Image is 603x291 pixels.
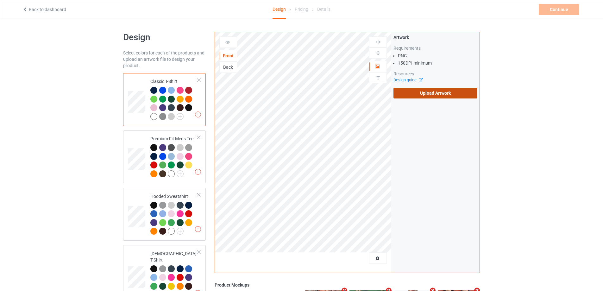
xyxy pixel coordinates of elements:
[393,78,422,82] a: Design guide
[150,193,198,234] div: Hooded Sweatshirt
[195,169,201,175] img: exclamation icon
[177,170,184,177] img: svg+xml;base64,PD94bWwgdmVyc2lvbj0iMS4wIiBlbmNvZGluZz0iVVRGLTgiPz4KPHN2ZyB3aWR0aD0iMjJweCIgaGVpZ2...
[123,73,206,126] div: Classic T-Shirt
[393,88,477,98] label: Upload Artwork
[123,130,206,183] div: Premium Fit Mens Tee
[393,34,477,41] div: Artwork
[220,53,237,59] div: Front
[215,282,480,288] div: Product Mockups
[295,0,308,18] div: Pricing
[195,111,201,117] img: exclamation icon
[150,78,198,119] div: Classic T-Shirt
[159,113,166,120] img: heather_texture.png
[123,188,206,241] div: Hooded Sweatshirt
[123,50,206,69] div: Select colors for each of the products and upload an artwork file to design your product.
[177,113,184,120] img: svg+xml;base64,PD94bWwgdmVyc2lvbj0iMS4wIiBlbmNvZGluZz0iVVRGLTgiPz4KPHN2ZyB3aWR0aD0iMjJweCIgaGVpZ2...
[375,39,381,45] img: svg%3E%0A
[195,226,201,232] img: exclamation icon
[177,228,184,235] img: svg+xml;base64,PD94bWwgdmVyc2lvbj0iMS4wIiBlbmNvZGluZz0iVVRGLTgiPz4KPHN2ZyB3aWR0aD0iMjJweCIgaGVpZ2...
[393,71,477,77] div: Resources
[375,75,381,81] img: svg%3E%0A
[317,0,330,18] div: Details
[393,45,477,51] div: Requirements
[273,0,286,19] div: Design
[22,7,66,12] a: Back to dashboard
[398,60,477,66] li: 150 DPI minimum
[375,50,381,56] img: svg%3E%0A
[123,32,206,43] h1: Design
[185,144,192,151] img: heather_texture.png
[220,64,237,70] div: Back
[398,53,477,59] li: PNG
[150,136,198,177] div: Premium Fit Mens Tee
